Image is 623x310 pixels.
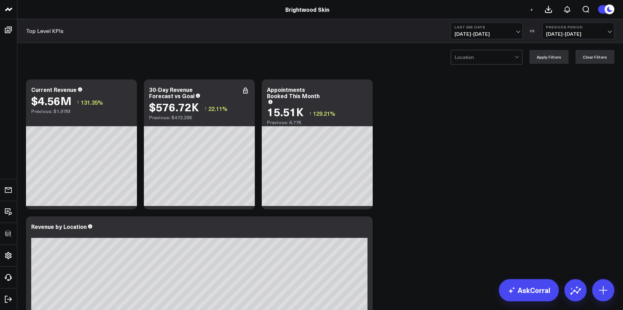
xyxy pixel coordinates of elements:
span: 131.35% [81,98,103,106]
button: + [527,5,536,14]
span: ↑ [204,104,207,113]
b: Last 365 Days [455,25,519,29]
div: 15.51K [267,105,304,118]
span: ↑ [77,98,79,107]
button: Last 365 Days[DATE]-[DATE] [451,23,523,39]
div: $576.72K [149,101,199,113]
div: 30-Day Revenue Forecast vs Goal [149,86,194,100]
div: $4.56M [31,94,71,107]
span: [DATE] - [DATE] [546,31,611,37]
span: [DATE] - [DATE] [455,31,519,37]
span: 22.11% [208,105,227,112]
b: Previous Period [546,25,611,29]
a: Top Level KPIs [26,27,63,35]
div: Previous: 6.77K [267,120,367,125]
div: Previous: $472.28K [149,115,250,120]
button: Previous Period[DATE]-[DATE] [542,23,614,39]
a: Brightwood Skin [285,6,329,13]
button: Clear Filters [576,50,614,64]
span: ↑ [309,109,312,118]
button: Apply Filters [529,50,569,64]
div: Appointments Booked This Month [267,86,320,100]
div: VS [526,29,539,33]
a: AskCorral [499,279,559,301]
div: Previous: $1.97M [31,109,132,114]
span: + [530,7,533,12]
div: Revenue by Location [31,223,87,230]
span: 129.21% [313,110,335,117]
div: Current Revenue [31,86,77,93]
